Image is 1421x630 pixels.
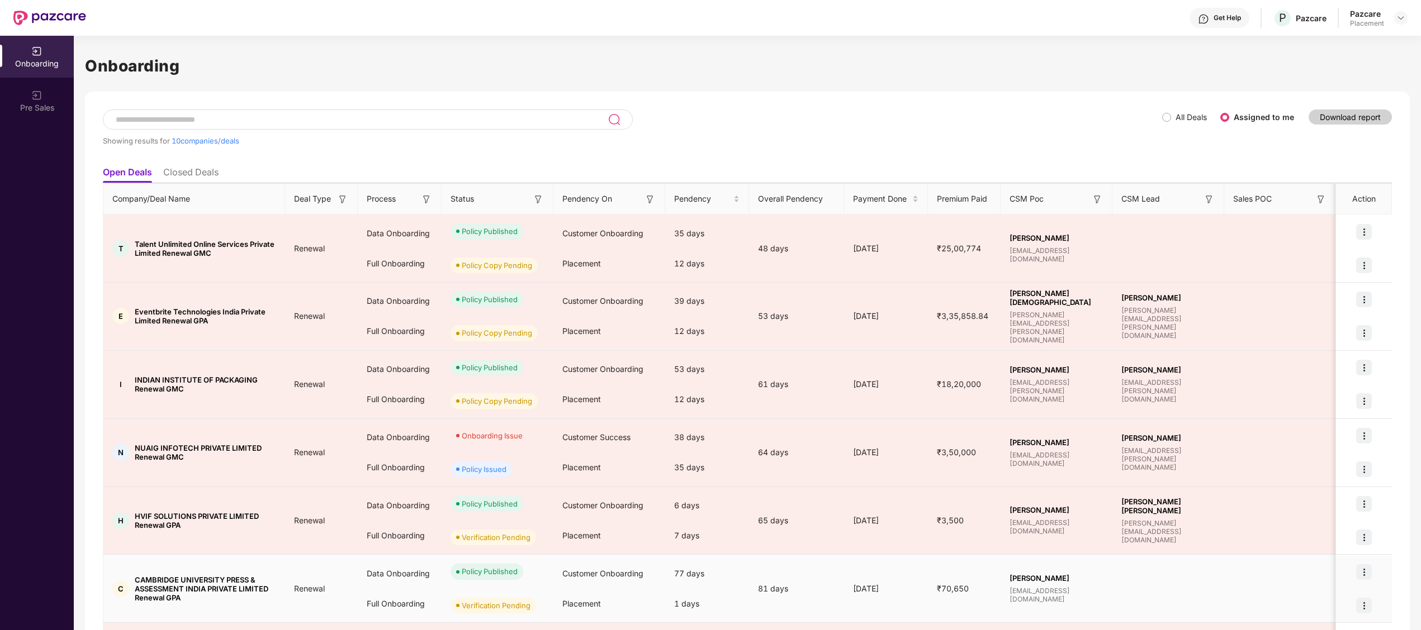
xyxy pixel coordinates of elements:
[665,286,749,316] div: 39 days
[462,498,518,509] div: Policy Published
[285,311,334,321] span: Renewal
[294,193,331,205] span: Deal Type
[928,447,985,457] span: ₹3,50,000
[358,559,442,589] div: Data Onboarding
[31,90,42,101] img: svg+xml;base64,PHN2ZyB3aWR0aD0iMjAiIGhlaWdodD0iMjAiIHZpZXdCb3g9IjAgMCAyMCAyMCIgZmlsbD0ibm9uZSIgeG...
[1356,428,1372,443] img: icon
[562,259,601,268] span: Placement
[562,228,643,238] span: Customer Onboarding
[135,512,276,529] span: HVIF SOLUTIONS PRIVATE LIMITED Renewal GPA
[1336,184,1392,214] th: Action
[421,194,432,205] img: svg+xml;base64,PHN2ZyB3aWR0aD0iMTYiIGhlaWdodD0iMTYiIHZpZXdCb3g9IjAgMCAxNiAxNiIgZmlsbD0ibm9uZSIgeG...
[135,443,276,461] span: NUAIG INFOTECH PRIVATE LIMITED Renewal GMC
[462,294,518,305] div: Policy Published
[665,218,749,249] div: 35 days
[1315,194,1327,205] img: svg+xml;base64,PHN2ZyB3aWR0aD0iMTYiIGhlaWdodD0iMTYiIHZpZXdCb3g9IjAgMCAxNiAxNiIgZmlsbD0ibm9uZSIgeG...
[844,446,928,459] div: [DATE]
[749,242,844,255] div: 48 days
[1121,519,1215,544] span: [PERSON_NAME][EMAIL_ADDRESS][DOMAIN_NAME]
[749,310,844,322] div: 53 days
[1356,393,1372,409] img: icon
[1121,365,1215,374] span: [PERSON_NAME]
[1010,311,1103,344] span: [PERSON_NAME][EMAIL_ADDRESS][PERSON_NAME][DOMAIN_NAME]
[853,193,910,205] span: Payment Done
[337,194,348,205] img: svg+xml;base64,PHN2ZyB3aWR0aD0iMTYiIGhlaWdodD0iMTYiIHZpZXdCb3g9IjAgMCAxNiAxNiIgZmlsbD0ibm9uZSIgeG...
[749,514,844,527] div: 65 days
[665,521,749,551] div: 7 days
[163,166,219,183] li: Closed Deals
[1121,446,1215,471] span: [EMAIL_ADDRESS][PERSON_NAME][DOMAIN_NAME]
[665,559,749,589] div: 77 days
[358,286,442,316] div: Data Onboarding
[665,316,749,346] div: 12 days
[1010,438,1103,447] span: [PERSON_NAME]
[462,362,518,373] div: Policy Published
[1010,365,1103,374] span: [PERSON_NAME]
[645,194,656,205] img: svg+xml;base64,PHN2ZyB3aWR0aD0iMTYiIGhlaWdodD0iMTYiIHZpZXdCb3g9IjAgMCAxNiAxNiIgZmlsbD0ibm9uZSIgeG...
[1010,193,1044,205] span: CSM Poc
[1121,193,1160,205] span: CSM Lead
[1198,13,1209,25] img: svg+xml;base64,PHN2ZyBpZD0iSGVscC0zMngzMiIgeG1sbnM9Imh0dHA6Ly93d3cudzMub3JnLzIwMDAvc3ZnIiB3aWR0aD...
[103,184,285,214] th: Company/Deal Name
[367,193,396,205] span: Process
[844,184,928,214] th: Payment Done
[135,375,276,393] span: INDIAN INSTITUTE OF PACKAGING Renewal GMC
[1356,598,1372,613] img: icon
[533,194,544,205] img: svg+xml;base64,PHN2ZyB3aWR0aD0iMTYiIGhlaWdodD0iMTYiIHZpZXdCb3g9IjAgMCAxNiAxNiIgZmlsbD0ibm9uZSIgeG...
[285,516,334,525] span: Renewal
[462,430,523,441] div: Onboarding Issue
[844,378,928,390] div: [DATE]
[562,394,601,404] span: Placement
[1010,574,1103,583] span: [PERSON_NAME]
[358,354,442,384] div: Data Onboarding
[1010,505,1103,514] span: [PERSON_NAME]
[562,569,643,578] span: Customer Onboarding
[462,464,506,475] div: Policy Issued
[1350,8,1384,19] div: Pazcare
[674,193,731,205] span: Pendency
[928,311,997,321] span: ₹3,35,858.84
[844,242,928,255] div: [DATE]
[562,364,643,374] span: Customer Onboarding
[1010,451,1103,467] span: [EMAIL_ADDRESS][DOMAIN_NAME]
[462,532,530,543] div: Verification Pending
[1279,11,1286,25] span: P
[1121,497,1215,515] span: [PERSON_NAME] [PERSON_NAME]
[1010,378,1103,403] span: [EMAIL_ADDRESS][PERSON_NAME][DOMAIN_NAME]
[1121,378,1215,403] span: [EMAIL_ADDRESS][PERSON_NAME][DOMAIN_NAME]
[562,432,631,442] span: Customer Success
[1356,360,1372,375] img: icon
[665,452,749,483] div: 35 days
[749,446,844,459] div: 64 days
[1356,325,1372,341] img: icon
[1356,496,1372,512] img: icon
[749,583,844,595] div: 81 days
[358,452,442,483] div: Full Onboarding
[13,11,86,25] img: New Pazcare Logo
[358,589,442,619] div: Full Onboarding
[358,249,442,279] div: Full Onboarding
[358,316,442,346] div: Full Onboarding
[928,584,978,593] span: ₹70,650
[1010,586,1103,603] span: [EMAIL_ADDRESS][DOMAIN_NAME]
[1356,564,1372,580] img: icon
[1176,112,1207,122] label: All Deals
[665,184,749,214] th: Pendency
[135,307,276,325] span: Eventbrite Technologies India Private Limited Renewal GPA
[1204,194,1215,205] img: svg+xml;base64,PHN2ZyB3aWR0aD0iMTYiIGhlaWdodD0iMTYiIHZpZXdCb3g9IjAgMCAxNiAxNiIgZmlsbD0ibm9uZSIgeG...
[562,296,643,306] span: Customer Onboarding
[665,589,749,619] div: 1 days
[285,584,334,593] span: Renewal
[135,240,276,257] span: Talent Unlimited Online Services Private Limited Renewal GMC
[462,566,518,577] div: Policy Published
[1214,13,1241,22] div: Get Help
[562,500,643,510] span: Customer Onboarding
[1010,233,1103,242] span: [PERSON_NAME]
[285,379,334,389] span: Renewal
[1010,246,1103,263] span: [EMAIL_ADDRESS][DOMAIN_NAME]
[1356,257,1372,273] img: icon
[928,379,990,389] span: ₹18,20,000
[358,218,442,249] div: Data Onboarding
[85,54,1410,78] h1: Onboarding
[562,193,612,205] span: Pendency On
